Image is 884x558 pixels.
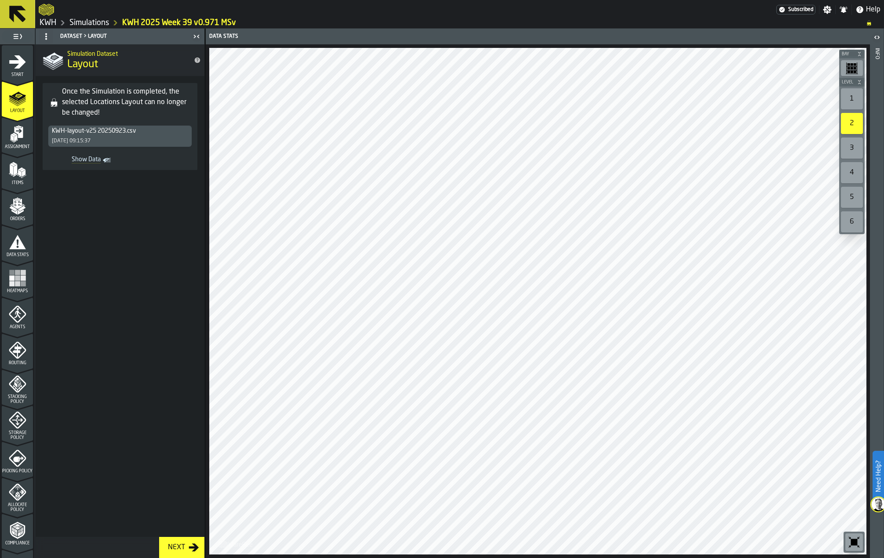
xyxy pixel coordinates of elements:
div: 5 [841,187,863,208]
svg: Reset zoom and position [847,535,861,549]
div: button-toolbar-undefined [839,185,865,210]
span: Bay [840,52,855,57]
div: button-toolbar-undefined [839,160,865,185]
div: button-toolbar-undefined [839,87,865,111]
div: button-toolbar-undefined [839,136,865,160]
li: menu Routing [2,333,33,369]
div: [DATE] 09:15:37 [52,138,91,144]
span: Start [2,72,33,77]
div: DropdownMenuValue-5c13afbf-4c6e-4697-8b32-4077b661a58b[DATE] 09:15:37 [48,125,192,147]
span: Assignment [2,145,33,149]
label: button-toggle-Help [852,4,884,15]
span: Picking Policy [2,469,33,474]
div: Data Stats [207,33,539,40]
div: 6 [841,211,863,232]
span: Data Stats [2,253,33,257]
button: button-Next [159,537,204,558]
li: menu Agents [2,297,33,333]
li: menu Assignment [2,117,33,152]
span: Layout [2,109,33,113]
a: link-to-/wh/i/4fb45246-3b77-4bb5-b880-c337c3c5facb [40,18,56,28]
button: button- [839,50,865,58]
div: button-toolbar-undefined [844,532,865,553]
a: link-to-/wh/i/4fb45246-3b77-4bb5-b880-c337c3c5facb/simulations/4cf6e0dc-6c9c-4179-bc24-c8787283ec4c [122,18,236,28]
span: Allocate Policy [2,503,33,512]
a: toggle-dataset-table-Show Data [48,154,116,167]
div: 3 [841,138,863,159]
div: alert-Once the Simulation is completed, the selected Locations Layout can no longer be changed! [43,83,197,170]
li: menu Data Stats [2,225,33,261]
div: title-Layout [36,44,204,76]
div: Next [164,542,189,553]
label: button-toggle-Open [871,30,883,46]
li: menu Picking Policy [2,442,33,477]
div: 1 [841,88,863,109]
label: Need Help? [873,452,883,501]
span: Routing [2,361,33,366]
div: Info [874,46,880,556]
li: menu Allocate Policy [2,478,33,513]
nav: Breadcrumb [39,18,880,28]
div: Menu Subscription [776,5,815,14]
span: Level [840,80,855,85]
header: Data Stats [206,29,870,44]
div: button-toolbar-undefined [839,111,865,136]
label: button-toggle-Notifications [836,5,851,14]
header: Info [870,29,884,558]
div: button-toolbar-undefined [839,210,865,234]
h2: Sub Title [67,49,187,58]
a: link-to-/wh/i/4fb45246-3b77-4bb5-b880-c337c3c5facb [69,18,109,28]
label: button-toggle-Toggle Full Menu [2,30,33,43]
span: Subscribed [788,7,813,13]
a: logo-header [39,2,54,18]
li: menu Compliance [2,514,33,549]
div: button-toolbar-undefined [839,58,865,78]
span: Compliance [2,541,33,546]
a: logo-header [211,535,261,553]
label: button-toggle-Close me [190,31,203,42]
li: menu Start [2,45,33,80]
span: Show Data [51,156,101,165]
li: menu Storage Policy [2,406,33,441]
div: 2 [841,113,863,134]
label: button-toggle-Settings [819,5,835,14]
div: DropdownMenuValue-5c13afbf-4c6e-4697-8b32-4077b661a58b [52,127,188,134]
span: Orders [2,217,33,221]
span: Stacking Policy [2,395,33,404]
div: 4 [841,162,863,183]
span: Heatmaps [2,289,33,293]
span: Storage Policy [2,431,33,440]
li: menu Heatmaps [2,261,33,297]
li: menu Stacking Policy [2,370,33,405]
li: menu Layout [2,81,33,116]
div: Dataset > Layout [37,29,190,43]
span: Layout [67,58,98,72]
span: Items [2,181,33,185]
li: menu Items [2,153,33,188]
li: menu Orders [2,189,33,225]
button: button- [839,78,865,87]
span: Help [866,4,880,15]
a: link-to-/wh/i/4fb45246-3b77-4bb5-b880-c337c3c5facb/settings/billing [776,5,815,14]
div: Once the Simulation is completed, the selected Locations Layout can no longer be changed! [62,87,194,118]
span: Agents [2,325,33,330]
